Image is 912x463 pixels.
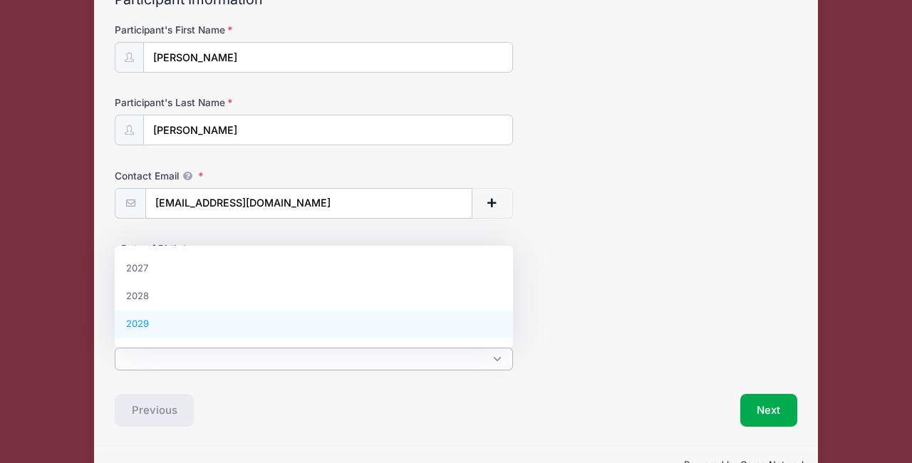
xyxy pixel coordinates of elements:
li: 2028 [115,283,513,311]
label: Contact Email [115,169,342,183]
label: Participant's Last Name [115,95,342,110]
li: 2027 [115,255,513,283]
label: Participant's First Name [115,23,342,37]
textarea: Search [123,355,130,368]
button: Next [740,394,798,427]
label: Date of Birth [115,241,342,256]
input: email@email.com [145,188,472,219]
input: Participant's Last Name [143,115,513,145]
input: Participant's First Name [143,42,513,73]
li: 2029 [115,311,513,338]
